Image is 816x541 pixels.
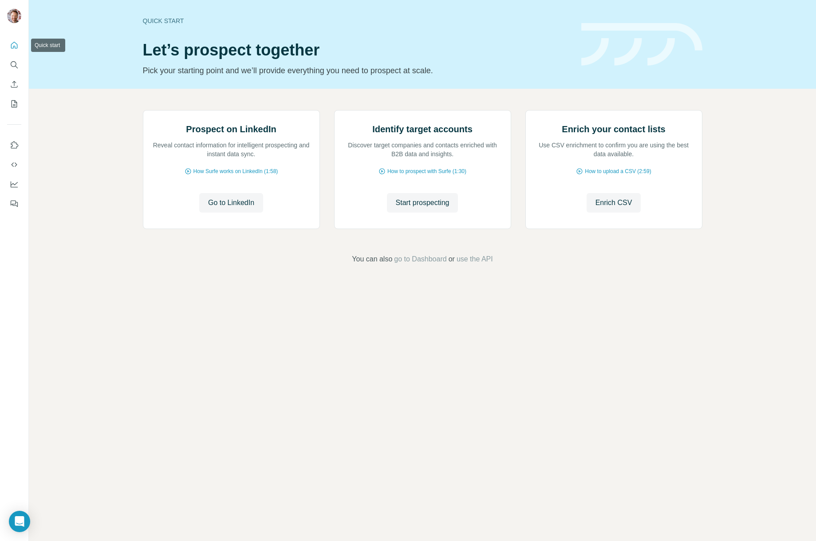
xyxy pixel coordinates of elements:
[7,96,21,112] button: My lists
[193,167,278,175] span: How Surfe works on LinkedIn (1:58)
[7,9,21,23] img: Avatar
[152,141,311,158] p: Reveal contact information for intelligent prospecting and instant data sync.
[343,141,502,158] p: Discover target companies and contacts enriched with B2B data and insights.
[208,197,254,208] span: Go to LinkedIn
[186,123,276,135] h2: Prospect on LinkedIn
[7,157,21,173] button: Use Surfe API
[387,193,458,213] button: Start prospecting
[372,123,473,135] h2: Identify target accounts
[535,141,693,158] p: Use CSV enrichment to confirm you are using the best data available.
[394,254,446,265] button: go to Dashboard
[7,57,21,73] button: Search
[585,167,651,175] span: How to upload a CSV (2:59)
[396,197,449,208] span: Start prospecting
[7,176,21,192] button: Dashboard
[143,64,571,77] p: Pick your starting point and we’ll provide everything you need to prospect at scale.
[457,254,493,265] button: use the API
[581,23,702,66] img: banner
[7,137,21,153] button: Use Surfe on LinkedIn
[387,167,466,175] span: How to prospect with Surfe (1:30)
[143,41,571,59] h1: Let’s prospect together
[143,16,571,25] div: Quick start
[587,193,641,213] button: Enrich CSV
[7,76,21,92] button: Enrich CSV
[199,193,263,213] button: Go to LinkedIn
[7,196,21,212] button: Feedback
[9,511,30,532] div: Open Intercom Messenger
[352,254,392,265] span: You can also
[7,37,21,53] button: Quick start
[449,254,455,265] span: or
[595,197,632,208] span: Enrich CSV
[562,123,665,135] h2: Enrich your contact lists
